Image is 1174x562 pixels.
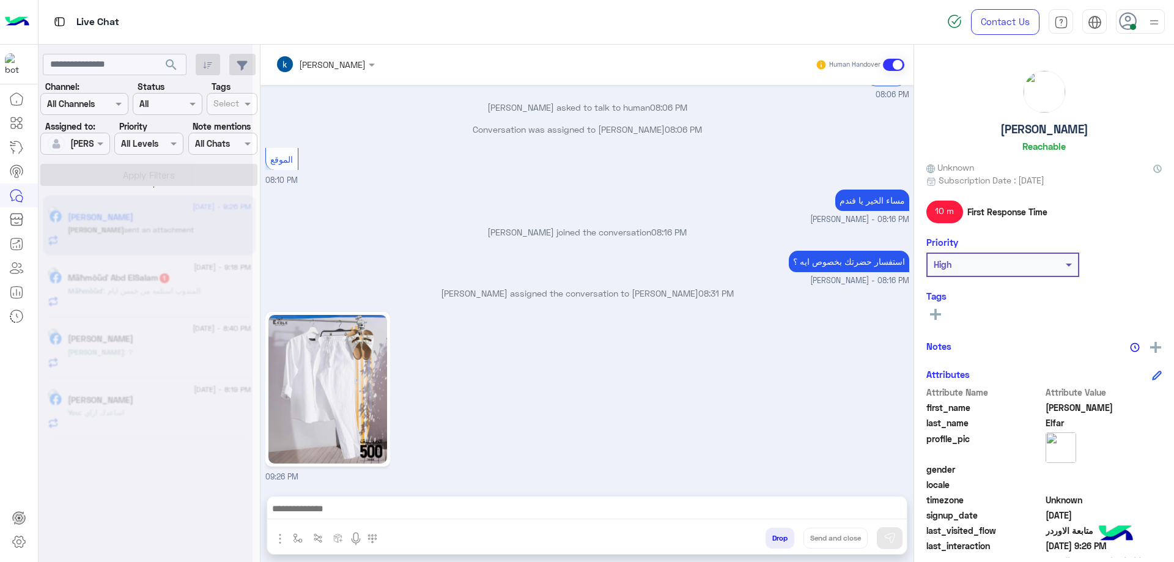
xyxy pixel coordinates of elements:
img: notes [1130,342,1140,352]
span: Attribute Value [1046,386,1162,399]
span: 08:16 PM [651,227,687,237]
p: [PERSON_NAME] assigned the conversation to [PERSON_NAME] [265,287,909,300]
span: null [1046,463,1162,476]
p: Conversation was assigned to [PERSON_NAME] [265,123,909,136]
img: create order [333,533,343,543]
h6: Reachable [1022,141,1066,152]
img: tab [1054,15,1068,29]
button: select flow [288,528,308,548]
h5: [PERSON_NAME] [1000,122,1088,136]
p: 30/8/2025, 8:16 PM [835,190,909,211]
span: 08:06 PM [665,124,702,135]
img: send message [884,532,896,544]
span: locale [926,478,1043,491]
img: profile [1146,15,1162,30]
img: Logo [5,9,29,35]
span: 09:26 PM [265,472,298,481]
span: signup_date [926,509,1043,522]
p: [PERSON_NAME] asked to talk to human [265,101,909,114]
img: picture [1046,432,1076,463]
img: tab [52,14,67,29]
span: [PERSON_NAME] - 08:16 PM [810,275,909,287]
img: send voice note [349,531,363,546]
p: Live Chat [76,14,119,31]
span: 10 m [926,201,963,223]
span: null [1046,478,1162,491]
span: last_visited_flow [926,524,1043,537]
span: First Response Time [967,205,1047,218]
button: Send and close [803,528,868,549]
span: 08:31 PM [698,288,734,298]
h6: Priority [926,237,958,248]
span: timezone [926,494,1043,506]
button: Trigger scenario [308,528,328,548]
span: Unknown [1046,494,1162,506]
small: Human Handover [829,60,880,70]
span: gender [926,463,1043,476]
img: tab [1088,15,1102,29]
span: Unknown [926,161,974,174]
div: Select [212,97,239,113]
img: spinner [947,14,962,29]
img: 713415422032625 [5,53,27,75]
img: hulul-logo.png [1095,513,1137,556]
img: picture [1024,71,1065,113]
span: Subscription Date : [DATE] [939,174,1044,187]
span: last_name [926,416,1043,429]
button: create order [328,528,349,548]
span: الموقع [270,154,293,165]
span: 2025-08-30T17:05:18.089Z [1046,509,1162,522]
span: [PERSON_NAME] - 08:16 PM [810,214,909,226]
span: 08:10 PM [265,176,298,185]
span: 2025-08-30T18:26:18.0449355Z [1046,539,1162,552]
p: [PERSON_NAME] joined the conversation [265,226,909,238]
p: 30/8/2025, 8:16 PM [789,251,909,272]
img: select flow [293,533,303,543]
span: last_interaction [926,539,1043,552]
img: send attachment [273,531,287,546]
a: Contact Us [971,9,1039,35]
a: tab [1049,9,1073,35]
span: 08:06 PM [650,102,687,113]
h6: Notes [926,341,951,352]
span: متابعة الاوردر [1046,524,1162,537]
img: Trigger scenario [313,533,323,543]
span: Elfar [1046,416,1162,429]
span: Ahmed [1046,401,1162,414]
span: first_name [926,401,1043,414]
h6: Tags [926,290,1162,301]
span: profile_pic [926,432,1043,460]
img: 532670151_785096150757937_2763849516918121428_n.jpg [268,315,387,464]
div: loading... [135,176,156,198]
h6: Attributes [926,369,970,380]
img: make a call [367,534,377,544]
img: add [1150,342,1161,353]
span: Attribute Name [926,386,1043,399]
button: Drop [766,528,794,549]
span: 08:06 PM [876,89,909,101]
